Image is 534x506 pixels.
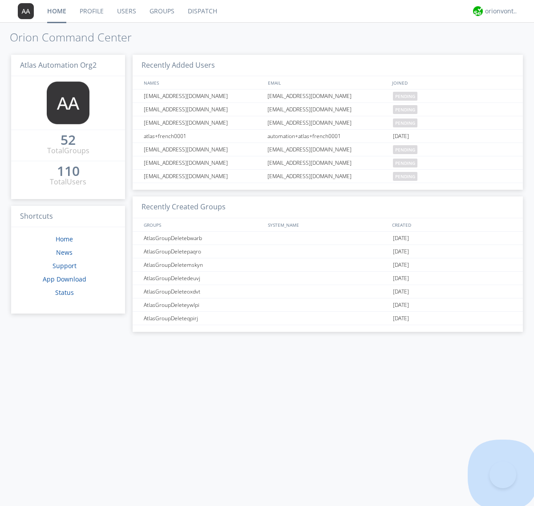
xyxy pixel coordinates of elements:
h3: Recently Added Users [133,55,523,77]
span: [DATE] [393,285,409,298]
div: [EMAIL_ADDRESS][DOMAIN_NAME] [142,143,265,156]
div: JOINED [390,76,514,89]
div: AtlasGroupDeletepaqro [142,245,265,258]
a: atlas+french0001automation+atlas+french0001[DATE] [133,130,523,143]
span: pending [393,118,417,127]
a: App Download [43,275,86,283]
div: [EMAIL_ADDRESS][DOMAIN_NAME] [142,103,265,116]
span: [DATE] [393,312,409,325]
div: [EMAIL_ADDRESS][DOMAIN_NAME] [142,116,265,129]
a: [EMAIL_ADDRESS][DOMAIN_NAME][EMAIL_ADDRESS][DOMAIN_NAME]pending [133,116,523,130]
a: AtlasGroupDeletemskyn[DATE] [133,258,523,272]
div: AtlasGroupDeletebwarb [142,232,265,245]
a: 52 [61,135,76,146]
img: 29d36aed6fa347d5a1537e7736e6aa13 [473,6,483,16]
span: [DATE] [393,232,409,245]
div: [EMAIL_ADDRESS][DOMAIN_NAME] [142,90,265,102]
a: Status [55,288,74,297]
img: 373638.png [47,82,89,124]
div: orionvontas+atlas+automation+org2 [485,7,518,16]
a: AtlasGroupDeleteywlpi[DATE] [133,298,523,312]
div: Total Users [50,177,86,187]
div: automation+atlas+french0001 [265,130,391,143]
span: [DATE] [393,272,409,285]
div: AtlasGroupDeleteywlpi [142,298,265,311]
div: [EMAIL_ADDRESS][DOMAIN_NAME] [142,170,265,183]
span: [DATE] [393,130,409,143]
span: pending [393,145,417,154]
a: [EMAIL_ADDRESS][DOMAIN_NAME][EMAIL_ADDRESS][DOMAIN_NAME]pending [133,103,523,116]
span: Atlas Automation Org2 [20,60,97,70]
a: Home [56,235,73,243]
span: [DATE] [393,298,409,312]
a: AtlasGroupDeletepaqro[DATE] [133,245,523,258]
div: Total Groups [47,146,89,156]
a: AtlasGroupDeletebwarb[DATE] [133,232,523,245]
span: [DATE] [393,258,409,272]
a: AtlasGroupDeletedeuvj[DATE] [133,272,523,285]
a: News [56,248,73,257]
div: EMAIL [266,76,390,89]
div: NAMES [142,76,263,89]
a: [EMAIL_ADDRESS][DOMAIN_NAME][EMAIL_ADDRESS][DOMAIN_NAME]pending [133,90,523,103]
a: Support [53,261,77,270]
div: AtlasGroupDeletedeuvj [142,272,265,285]
span: pending [393,92,417,101]
div: SYSTEM_NAME [266,218,390,231]
div: [EMAIL_ADDRESS][DOMAIN_NAME] [142,156,265,169]
div: CREATED [390,218,514,231]
a: AtlasGroupDeleteoxdvt[DATE] [133,285,523,298]
a: [EMAIL_ADDRESS][DOMAIN_NAME][EMAIL_ADDRESS][DOMAIN_NAME]pending [133,156,523,170]
div: GROUPS [142,218,263,231]
span: pending [393,159,417,167]
div: [EMAIL_ADDRESS][DOMAIN_NAME] [265,90,391,102]
div: [EMAIL_ADDRESS][DOMAIN_NAME] [265,116,391,129]
span: [DATE] [393,245,409,258]
div: AtlasGroupDeleteoxdvt [142,285,265,298]
iframe: Toggle Customer Support [489,461,516,488]
span: pending [393,105,417,114]
div: AtlasGroupDeletemskyn [142,258,265,271]
div: [EMAIL_ADDRESS][DOMAIN_NAME] [265,103,391,116]
div: [EMAIL_ADDRESS][DOMAIN_NAME] [265,170,391,183]
a: [EMAIL_ADDRESS][DOMAIN_NAME][EMAIL_ADDRESS][DOMAIN_NAME]pending [133,143,523,156]
div: AtlasGroupDeleteqpirj [142,312,265,325]
h3: Recently Created Groups [133,196,523,218]
div: 110 [57,167,80,175]
a: [EMAIL_ADDRESS][DOMAIN_NAME][EMAIL_ADDRESS][DOMAIN_NAME]pending [133,170,523,183]
a: 110 [57,167,80,177]
h3: Shortcuts [11,206,125,228]
div: [EMAIL_ADDRESS][DOMAIN_NAME] [265,156,391,169]
div: [EMAIL_ADDRESS][DOMAIN_NAME] [265,143,391,156]
img: 373638.png [18,3,34,19]
span: pending [393,172,417,181]
div: atlas+french0001 [142,130,265,143]
a: AtlasGroupDeleteqpirj[DATE] [133,312,523,325]
div: 52 [61,135,76,144]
